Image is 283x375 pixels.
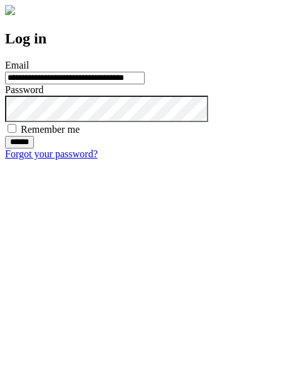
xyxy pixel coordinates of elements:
label: Remember me [21,124,80,135]
a: Forgot your password? [5,148,97,159]
label: Email [5,60,29,70]
img: logo-4e3dc11c47720685a147b03b5a06dd966a58ff35d612b21f08c02c0306f2b779.png [5,5,15,15]
label: Password [5,84,43,95]
h2: Log in [5,30,278,47]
